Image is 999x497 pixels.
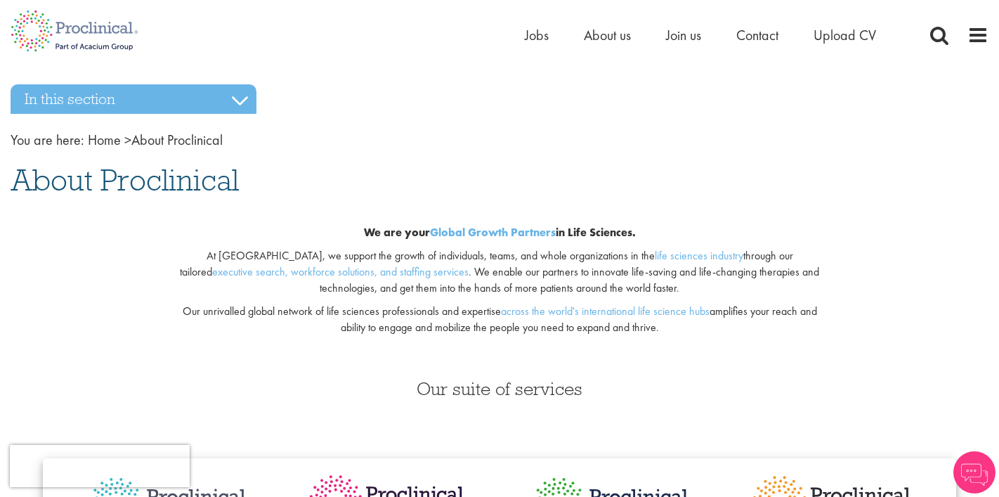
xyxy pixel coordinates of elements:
a: Upload CV [814,26,876,44]
span: About Proclinical [11,161,239,199]
img: Chatbot [953,451,995,493]
a: executive search, workforce solutions, and staffing services [212,264,469,279]
a: Join us [666,26,701,44]
a: life sciences industry [655,248,743,263]
h3: Our suite of services [11,380,988,398]
a: breadcrumb link to Home [88,131,121,149]
p: Our unrivalled global network of life sciences professionals and expertise amplifies your reach a... [177,304,822,336]
a: across the world's international life science hubs [501,304,710,318]
span: You are here: [11,131,84,149]
span: About Proclinical [88,131,223,149]
h3: In this section [11,84,256,114]
a: Jobs [525,26,549,44]
a: About us [584,26,631,44]
a: Global Growth Partners [430,225,556,240]
iframe: reCAPTCHA [10,445,190,487]
a: Contact [736,26,778,44]
b: We are your in Life Sciences. [364,225,636,240]
p: At [GEOGRAPHIC_DATA], we support the growth of individuals, teams, and whole organizations in the... [177,248,822,297]
span: > [124,131,131,149]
